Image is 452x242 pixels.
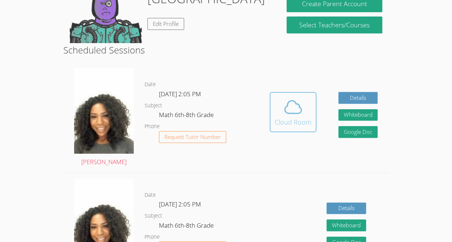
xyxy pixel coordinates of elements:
[159,200,201,208] span: [DATE] 2:05 PM
[74,68,134,154] img: avatar.png
[159,110,215,122] dd: Math 6th-8th Grade
[63,43,389,57] h2: Scheduled Sessions
[338,109,378,121] button: Whiteboard
[147,18,184,30] a: Edit Profile
[145,101,162,110] dt: Subject
[275,117,311,127] div: Cloud Room
[74,68,134,167] a: [PERSON_NAME]
[327,203,366,214] a: Details
[164,134,221,140] span: Request Tutor Number
[159,220,215,233] dd: Math 6th-8th Grade
[159,90,201,98] span: [DATE] 2:05 PM
[270,92,316,132] button: Cloud Room
[327,219,366,231] button: Whiteboard
[145,211,162,220] dt: Subject
[145,122,160,131] dt: Phone
[145,191,156,200] dt: Date
[145,233,160,242] dt: Phone
[338,92,378,104] a: Details
[338,126,378,138] a: Google Doc
[287,17,382,33] a: Select Teachers/Courses
[159,131,226,143] button: Request Tutor Number
[145,80,156,89] dt: Date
